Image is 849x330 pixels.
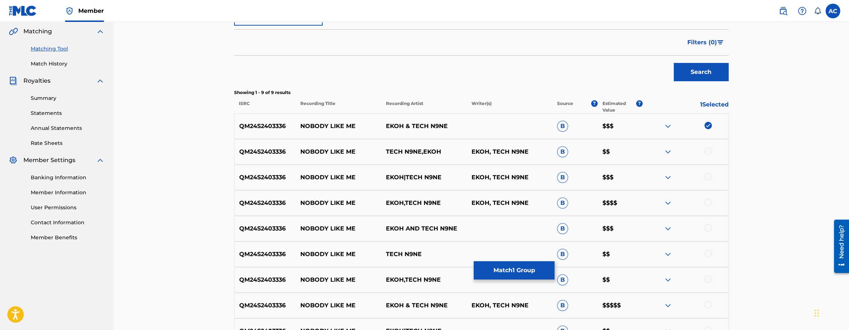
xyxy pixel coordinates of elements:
p: 1 Selected [643,100,728,113]
p: EKOH, TECH N9NE [467,173,552,182]
img: expand [664,275,672,284]
p: EKOH, TECH N9NE [467,147,552,156]
p: QM24S2403336 [234,173,296,182]
button: Match1 Group [474,261,555,280]
p: NOBODY LIKE ME [296,173,381,182]
p: EKOH|TECH N9NE [381,173,467,182]
p: Recording Title [295,100,381,113]
img: filter [717,40,724,45]
span: Matching [23,27,52,36]
p: NOBODY LIKE ME [296,250,381,259]
p: $$$$ [597,199,643,207]
span: B [557,146,568,157]
span: ? [591,100,598,107]
a: Banking Information [31,174,105,181]
img: Matching [9,27,18,36]
p: ISRC [234,100,296,113]
p: $$$ [597,122,643,131]
p: EKOH,TECH N9NE [381,199,467,207]
div: Help [795,4,809,18]
span: B [557,172,568,183]
div: Notifications [814,7,821,15]
img: Royalties [9,76,18,85]
p: EKOH & TECH N9NE [381,122,467,131]
a: Member Information [31,189,105,196]
img: Member Settings [9,156,18,165]
img: expand [664,250,672,259]
span: ? [636,100,643,107]
img: expand [96,76,105,85]
button: Search [674,63,729,81]
p: Estimated Value [602,100,636,113]
img: help [798,7,807,15]
span: Filters ( 0 ) [687,38,717,47]
p: $$ [597,250,643,259]
p: EKOH AND TECH N9NE [381,224,467,233]
p: EKOH, TECH N9NE [467,199,552,207]
a: Summary [31,94,105,102]
iframe: Chat Widget [812,295,849,330]
p: TECH N9NE,EKOH [381,147,467,156]
p: NOBODY LIKE ME [296,199,381,207]
p: TECH N9NE [381,250,467,259]
p: NOBODY LIKE ME [296,301,381,310]
img: MLC Logo [9,5,37,16]
p: QM24S2403336 [234,199,296,207]
span: B [557,249,568,260]
p: Recording Artist [381,100,467,113]
p: Source [557,100,573,113]
span: Member Settings [23,156,75,165]
img: expand [664,147,672,156]
span: B [557,121,568,132]
img: expand [664,122,672,131]
p: $$$ [597,173,643,182]
p: $$ [597,275,643,284]
a: Public Search [776,4,790,18]
span: Royalties [23,76,50,85]
span: B [557,198,568,209]
p: QM24S2403336 [234,250,296,259]
p: NOBODY LIKE ME [296,147,381,156]
p: $$$$$ [597,301,643,310]
p: NOBODY LIKE ME [296,122,381,131]
img: expand [664,173,672,182]
span: B [557,300,568,311]
img: search [779,7,788,15]
p: QM24S2403336 [234,301,296,310]
p: QM24S2403336 [234,122,296,131]
img: expand [664,199,672,207]
a: Contact Information [31,219,105,226]
a: Annual Statements [31,124,105,132]
p: QM24S2403336 [234,275,296,284]
p: Showing 1 - 9 of 9 results [234,89,729,96]
div: User Menu [826,4,840,18]
p: $$ [597,147,643,156]
a: User Permissions [31,204,105,211]
a: Rate Sheets [31,139,105,147]
p: Writer(s) [467,100,552,113]
a: Statements [31,109,105,117]
button: Filters (0) [683,33,729,52]
p: QM24S2403336 [234,224,296,233]
a: Match History [31,60,105,68]
p: EKOH, TECH N9NE [467,301,552,310]
img: expand [96,27,105,36]
span: Member [78,7,104,15]
p: $$$ [597,224,643,233]
div: Drag [815,302,819,324]
span: B [557,274,568,285]
a: Matching Tool [31,45,105,53]
a: Member Benefits [31,234,105,241]
p: QM24S2403336 [234,147,296,156]
p: NOBODY LIKE ME [296,275,381,284]
p: EKOH & TECH N9NE [381,301,467,310]
img: expand [664,224,672,233]
img: deselect [705,122,712,129]
span: B [557,223,568,234]
img: expand [664,301,672,310]
img: expand [96,156,105,165]
img: Top Rightsholder [65,7,74,15]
